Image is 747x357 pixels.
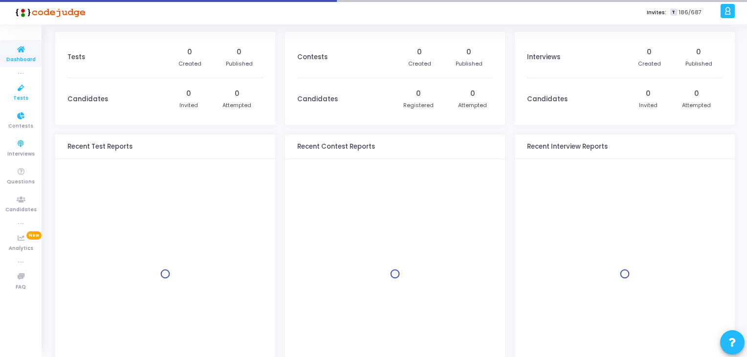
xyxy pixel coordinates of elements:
[647,8,666,17] label: Invites:
[6,56,36,64] span: Dashboard
[458,101,487,110] div: Attempted
[408,60,431,68] div: Created
[179,101,198,110] div: Invited
[7,150,35,158] span: Interviews
[186,89,191,99] div: 0
[26,231,42,240] span: New
[646,89,651,99] div: 0
[13,94,28,103] span: Tests
[417,47,422,57] div: 0
[9,245,33,253] span: Analytics
[466,47,471,57] div: 0
[694,89,699,99] div: 0
[8,122,33,131] span: Contests
[5,206,37,214] span: Candidates
[670,9,677,16] span: T
[187,47,192,57] div: 0
[647,47,652,57] div: 0
[403,101,434,110] div: Registered
[297,95,338,103] h3: Candidates
[297,143,375,151] h3: Recent Contest Reports
[685,60,712,68] div: Published
[67,95,108,103] h3: Candidates
[470,89,475,99] div: 0
[7,178,35,186] span: Questions
[222,101,251,110] div: Attempted
[235,89,240,99] div: 0
[639,101,658,110] div: Invited
[226,60,253,68] div: Published
[416,89,421,99] div: 0
[456,60,483,68] div: Published
[178,60,201,68] div: Created
[682,101,711,110] div: Attempted
[679,8,702,17] span: 186/687
[527,143,608,151] h3: Recent Interview Reports
[527,53,560,61] h3: Interviews
[67,53,85,61] h3: Tests
[696,47,701,57] div: 0
[237,47,242,57] div: 0
[638,60,661,68] div: Created
[12,2,86,22] img: logo
[527,95,568,103] h3: Candidates
[297,53,328,61] h3: Contests
[16,283,26,291] span: FAQ
[67,143,132,151] h3: Recent Test Reports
